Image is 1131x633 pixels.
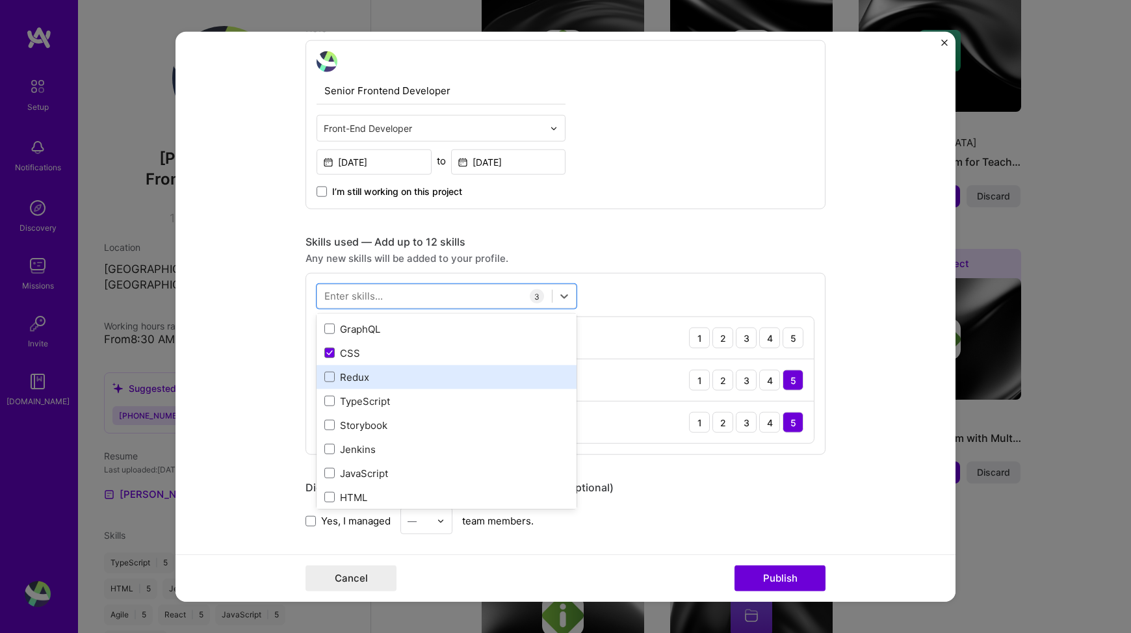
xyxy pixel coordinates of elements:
[324,289,383,303] div: Enter skills...
[324,346,569,360] div: CSS
[783,328,803,348] div: 5
[317,149,432,175] input: Date
[759,370,780,391] div: 4
[689,412,710,433] div: 1
[550,124,558,132] img: drop icon
[734,565,825,591] button: Publish
[324,322,569,336] div: GraphQL
[437,154,446,168] div: to
[324,394,569,408] div: TypeScript
[317,51,337,72] img: avatar_development.jpg
[324,467,569,480] div: JavaScript
[783,370,803,391] div: 5
[736,370,757,391] div: 3
[305,235,825,249] div: Skills used — Add up to 12 skills
[530,289,544,304] div: 3
[332,185,462,198] span: I’m still working on this project
[324,370,569,384] div: Redux
[736,328,757,348] div: 3
[324,491,569,504] div: HTML
[712,328,733,348] div: 2
[712,412,733,433] div: 2
[305,252,825,265] div: Any new skills will be added to your profile.
[712,370,733,391] div: 2
[941,40,948,53] button: Close
[305,565,396,591] button: Cancel
[305,508,825,534] div: team members.
[759,412,780,433] div: 4
[759,328,780,348] div: 4
[736,412,757,433] div: 3
[324,443,569,456] div: Jenkins
[305,481,825,495] div: Did this role require you to manage team members? (Optional)
[783,412,803,433] div: 5
[689,328,710,348] div: 1
[689,370,710,391] div: 1
[324,419,569,432] div: Storybook
[408,514,417,528] div: —
[321,513,391,527] span: Yes, I managed
[317,77,565,105] input: Role Name
[437,517,445,524] img: drop icon
[451,149,566,175] input: Date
